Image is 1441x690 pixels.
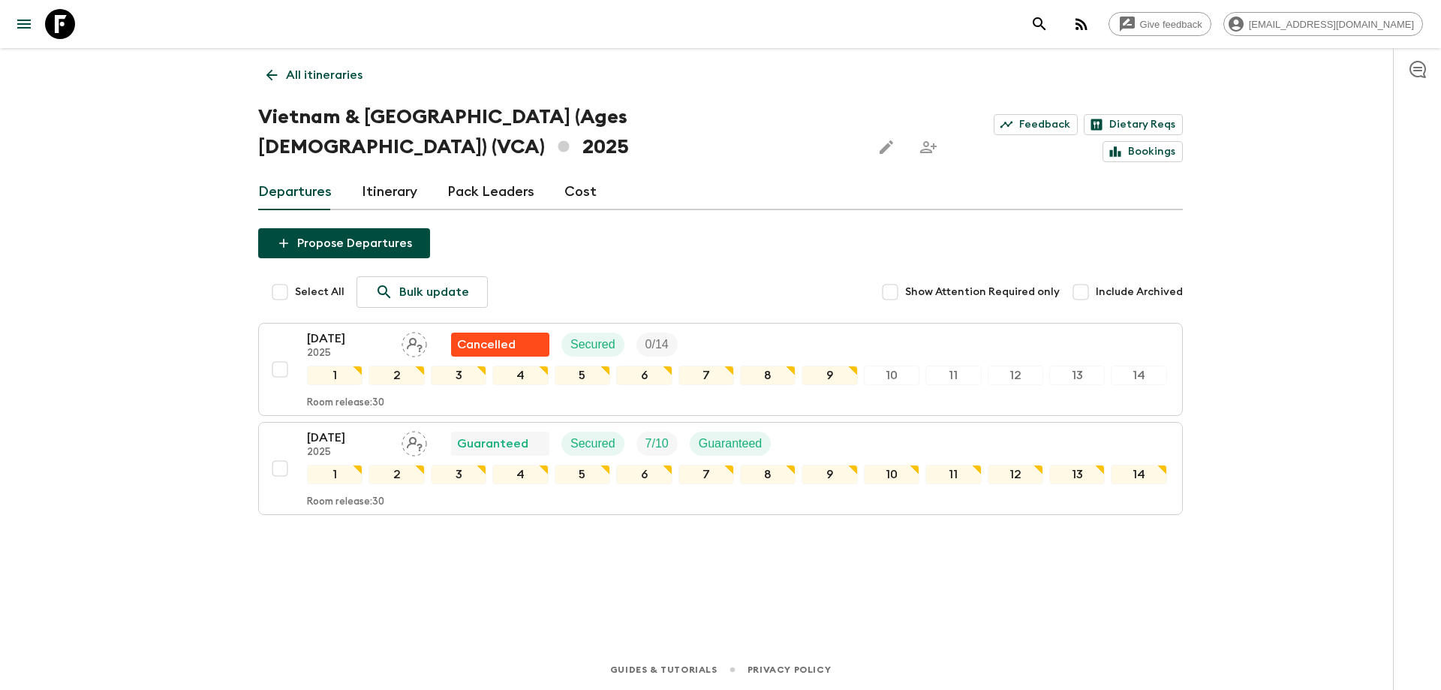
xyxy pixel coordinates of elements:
[1111,465,1166,484] div: 14
[1132,19,1211,30] span: Give feedback
[1049,465,1105,484] div: 13
[1109,12,1211,36] a: Give feedback
[740,465,796,484] div: 8
[636,333,678,357] div: Trip Fill
[1241,19,1422,30] span: [EMAIL_ADDRESS][DOMAIN_NAME]
[399,283,469,301] p: Bulk update
[1103,141,1183,162] a: Bookings
[451,333,549,357] div: Flash Pack cancellation
[9,9,39,39] button: menu
[561,333,624,357] div: Secured
[864,366,919,385] div: 10
[431,366,486,385] div: 3
[616,465,672,484] div: 6
[258,60,371,90] a: All itineraries
[1096,285,1183,300] span: Include Archived
[307,429,390,447] p: [DATE]
[570,435,615,453] p: Secured
[457,435,528,453] p: Guaranteed
[307,447,390,459] p: 2025
[492,465,548,484] div: 4
[295,285,344,300] span: Select All
[913,132,943,162] span: Share this itinerary
[258,422,1183,515] button: [DATE]2025Assign pack leaderGuaranteedSecuredTrip FillGuaranteed1234567891011121314Room release:30
[307,397,384,409] p: Room release: 30
[802,366,857,385] div: 9
[431,465,486,484] div: 3
[555,366,610,385] div: 5
[286,66,363,84] p: All itineraries
[402,435,427,447] span: Assign pack leader
[636,432,678,456] div: Trip Fill
[307,465,363,484] div: 1
[258,323,1183,416] button: [DATE]2025Assign pack leaderFlash Pack cancellationSecuredTrip Fill1234567891011121314Room releas...
[457,336,516,354] p: Cancelled
[678,465,734,484] div: 7
[678,366,734,385] div: 7
[925,366,981,385] div: 11
[307,366,363,385] div: 1
[369,366,424,385] div: 2
[740,366,796,385] div: 8
[258,102,859,162] h1: Vietnam & [GEOGRAPHIC_DATA] (Ages [DEMOGRAPHIC_DATA]) (VCA) 2025
[492,366,548,385] div: 4
[555,465,610,484] div: 5
[988,366,1043,385] div: 12
[307,348,390,360] p: 2025
[645,336,669,354] p: 0 / 14
[802,465,857,484] div: 9
[616,366,672,385] div: 6
[610,661,717,678] a: Guides & Tutorials
[561,432,624,456] div: Secured
[645,435,669,453] p: 7 / 10
[1111,366,1166,385] div: 14
[871,132,901,162] button: Edit this itinerary
[307,330,390,348] p: [DATE]
[864,465,919,484] div: 10
[1223,12,1423,36] div: [EMAIL_ADDRESS][DOMAIN_NAME]
[699,435,763,453] p: Guaranteed
[988,465,1043,484] div: 12
[564,174,597,210] a: Cost
[748,661,831,678] a: Privacy Policy
[925,465,981,484] div: 11
[447,174,534,210] a: Pack Leaders
[570,336,615,354] p: Secured
[362,174,417,210] a: Itinerary
[356,276,488,308] a: Bulk update
[307,496,384,508] p: Room release: 30
[1049,366,1105,385] div: 13
[258,228,430,258] button: Propose Departures
[369,465,424,484] div: 2
[1084,114,1183,135] a: Dietary Reqs
[1024,9,1054,39] button: search adventures
[994,114,1078,135] a: Feedback
[905,285,1060,300] span: Show Attention Required only
[258,174,332,210] a: Departures
[402,336,427,348] span: Assign pack leader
